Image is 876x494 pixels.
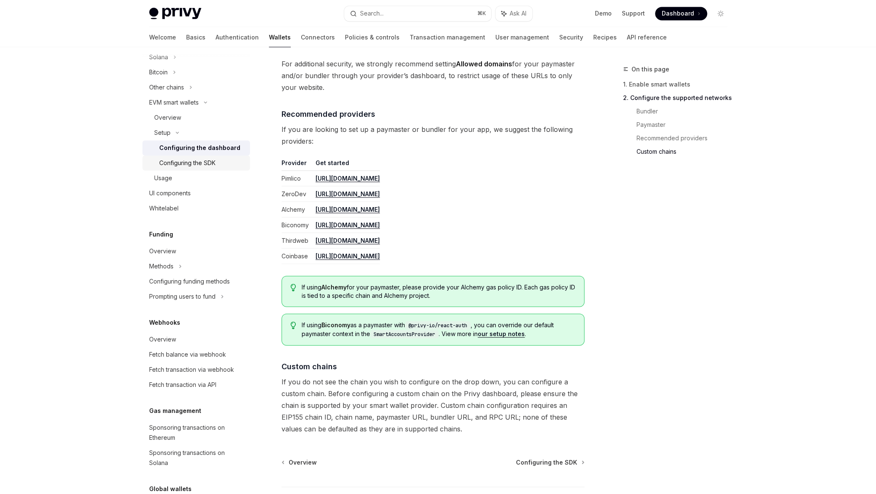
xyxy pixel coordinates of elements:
[149,8,201,19] img: light logo
[478,330,525,337] a: our setup notes
[637,118,734,131] a: Paymaster
[281,217,312,233] td: Biconomy
[477,10,486,17] span: ⌘ K
[345,27,400,47] a: Policies & controls
[149,67,168,77] div: Bitcoin
[142,347,250,362] a: Fetch balance via webhook
[637,131,734,145] a: Recommended providers
[159,143,240,153] div: Configuring the dashboard
[622,9,645,18] a: Support
[316,221,380,229] a: [URL][DOMAIN_NAME]
[142,155,250,171] a: Configuring the SDK
[149,188,191,198] div: UI components
[281,123,584,147] span: If you are looking to set up a paymaster or bundler for your app, we suggest the following provid...
[281,171,312,186] td: Pimlico
[360,8,384,18] div: Search...
[302,283,575,300] span: If using for your paymaster, please provide your Alchemy gas policy ID. Each gas policy ID is tie...
[142,186,250,201] a: UI components
[149,349,226,360] div: Fetch balance via webhook
[627,27,667,47] a: API reference
[290,321,296,329] svg: Tip
[142,171,250,186] a: Usage
[302,321,575,338] span: If using as a paymaster with , you can override our default paymaster context in the . View more ...
[316,190,380,197] a: [URL][DOMAIN_NAME]
[316,252,380,260] a: [URL][DOMAIN_NAME]
[316,205,380,213] a: [URL][DOMAIN_NAME]
[623,77,734,91] a: 1. Enable smart wallets
[149,292,216,302] div: Prompting users to fund
[142,201,250,216] a: Whitelabel
[714,7,727,20] button: Toggle dark mode
[316,174,380,182] a: [URL][DOMAIN_NAME]
[662,9,694,18] span: Dashboard
[290,284,296,291] svg: Tip
[281,108,375,119] span: Recommended providers
[216,27,259,47] a: Authentication
[149,261,174,271] div: Methods
[149,97,199,108] div: EVM smart wallets
[281,58,584,93] span: For additional security, we strongly recommend setting for your paymaster and/or bundler through ...
[149,27,176,47] a: Welcome
[149,246,176,256] div: Overview
[281,186,312,202] td: ZeroDev
[559,27,583,47] a: Security
[281,158,312,171] th: Provider
[516,458,584,466] a: Configuring the SDK
[370,330,439,338] code: SmartAccountsProvider
[631,64,669,74] span: On this page
[495,27,549,47] a: User management
[149,448,245,468] div: Sponsoring transactions on Solana
[149,334,176,344] div: Overview
[142,362,250,377] a: Fetch transaction via webhook
[623,91,734,104] a: 2. Configure the supported networks
[593,27,617,47] a: Recipes
[149,229,173,239] h5: Funding
[149,423,245,443] div: Sponsoring transactions on Ethereum
[142,420,250,445] a: Sponsoring transactions on Ethereum
[142,332,250,347] a: Overview
[282,458,317,466] a: Overview
[149,365,234,375] div: Fetch transaction via webhook
[149,276,230,286] div: Configuring funding methods
[595,9,612,18] a: Demo
[281,233,312,248] td: Thirdweb
[149,406,201,416] h5: Gas management
[637,145,734,158] a: Custom chains
[149,484,192,494] h5: Global wallets
[456,59,512,68] strong: Allowed domains
[149,82,184,92] div: Other chains
[281,202,312,217] td: Alchemy
[142,244,250,259] a: Overview
[142,110,250,125] a: Overview
[149,380,216,390] div: Fetch transaction via API
[154,173,172,183] div: Usage
[410,27,485,47] a: Transaction management
[281,376,584,434] span: If you do not see the chain you wish to configure on the drop down, you can configure a custom ch...
[516,458,577,466] span: Configuring the SDK
[637,104,734,118] a: Bundler
[186,27,205,47] a: Basics
[142,445,250,470] a: Sponsoring transactions on Solana
[301,27,335,47] a: Connectors
[316,236,380,244] a: [URL][DOMAIN_NAME]
[154,128,171,138] div: Setup
[281,360,337,372] span: Custom chains
[321,283,347,290] strong: Alchemy
[495,6,532,21] button: Ask AI
[405,321,471,329] code: @privy-io/react-auth
[142,274,250,289] a: Configuring funding methods
[149,203,179,213] div: Whitelabel
[312,158,380,171] th: Get started
[344,6,491,21] button: Search...⌘K
[142,140,250,155] a: Configuring the dashboard
[655,7,707,20] a: Dashboard
[289,458,317,466] span: Overview
[149,318,180,328] h5: Webhooks
[159,158,216,168] div: Configuring the SDK
[510,9,526,18] span: Ask AI
[154,113,181,123] div: Overview
[142,377,250,392] a: Fetch transaction via API
[321,321,350,328] strong: Biconomy
[269,27,291,47] a: Wallets
[281,248,312,264] td: Coinbase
